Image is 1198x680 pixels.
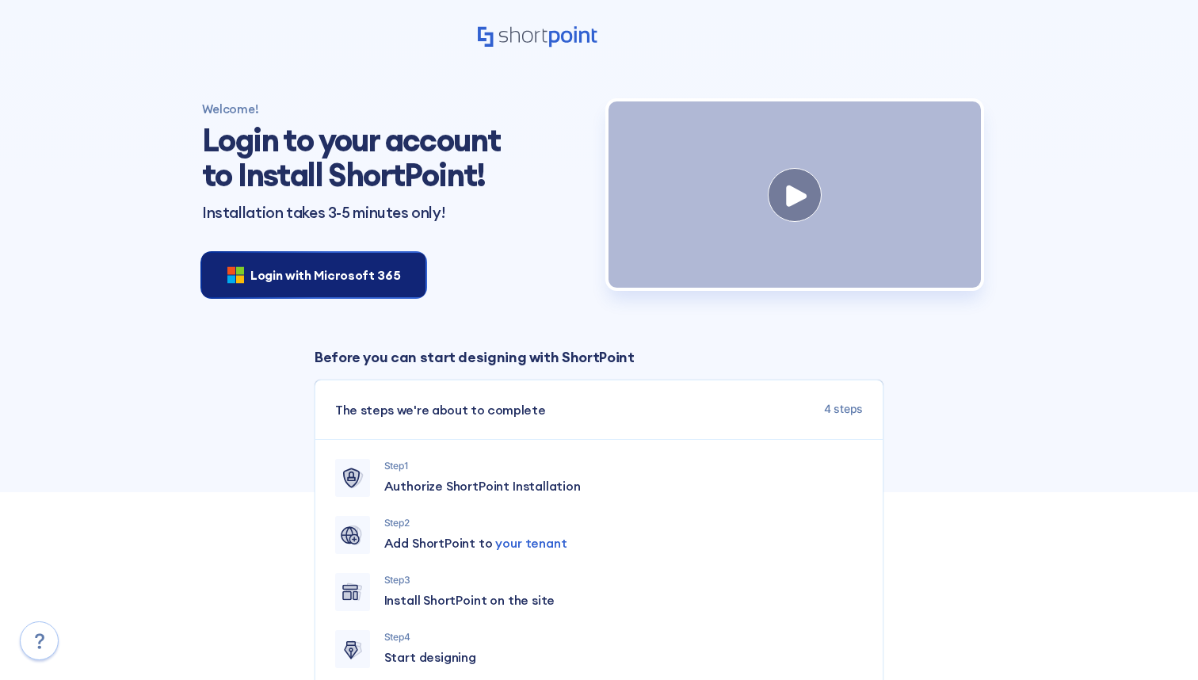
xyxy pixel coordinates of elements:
[384,533,567,552] span: Add ShortPoint to
[250,266,400,285] span: Login with Microsoft 365
[202,101,589,117] h4: Welcome!
[384,573,863,587] p: Step 3
[384,516,863,530] p: Step 2
[1119,604,1198,680] iframe: Chat Widget
[384,648,476,667] span: Start designing
[335,400,545,419] span: The steps we're about to complete
[202,123,511,193] h1: Login to your account to Install ShortPoint!
[202,204,589,221] p: Installation takes 3-5 minutes only!
[315,346,883,368] p: Before you can start designing with ShortPoint
[202,253,425,297] button: Login with Microsoft 365
[384,459,863,473] p: Step 1
[384,590,555,609] span: Install ShortPoint on the site
[384,630,863,644] p: Step 4
[495,535,567,551] span: your tenant
[384,476,581,495] span: Authorize ShortPoint Installation
[824,400,863,419] span: 4 steps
